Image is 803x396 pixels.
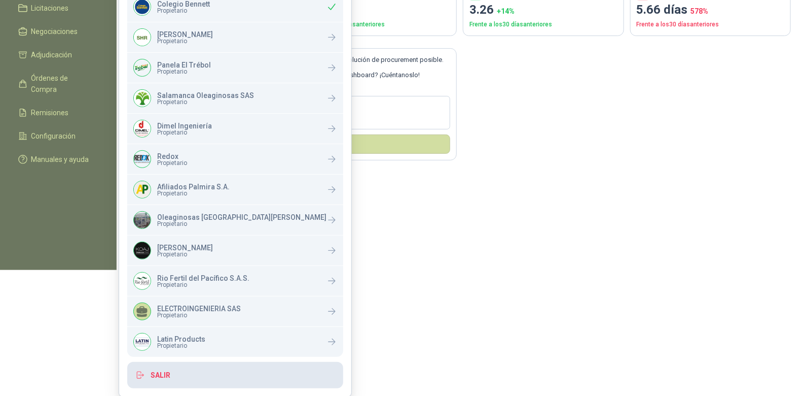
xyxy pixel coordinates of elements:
[127,114,343,144] a: Company LogoDimel IngenieríaPropietario
[31,3,69,14] span: Licitaciones
[134,120,151,137] img: Company Logo
[637,1,785,20] p: 5.66 días
[157,69,211,75] span: Propietario
[127,83,343,113] a: Company LogoSalamanca Oleaginosas SASPropietario
[31,130,76,142] span: Configuración
[127,327,343,357] a: Company LogoLatin ProductsPropietario
[157,343,205,349] span: Propietario
[157,153,187,160] p: Redox
[12,69,104,99] a: Órdenes de Compra
[469,1,617,20] p: 3.26
[691,7,709,15] span: 578 %
[157,305,241,312] p: ELECTROINGENIERIA SAS
[12,45,104,64] a: Adjudicación
[497,7,515,15] span: + 14 %
[127,144,343,174] a: Company LogoRedoxPropietario
[157,221,326,227] span: Propietario
[31,49,72,60] span: Adjudicación
[157,99,254,105] span: Propietario
[31,26,78,37] span: Negociaciones
[157,183,230,190] p: Afiliados Palmira S.A.
[31,73,95,95] span: Órdenes de Compra
[157,244,213,251] p: [PERSON_NAME]
[157,282,249,288] span: Propietario
[134,242,151,259] img: Company Logo
[134,273,151,289] img: Company Logo
[127,175,343,205] a: Company LogoAfiliados Palmira S.A.Propietario
[31,107,69,118] span: Remisiones
[134,151,151,168] img: Company Logo
[157,31,213,38] p: [PERSON_NAME]
[157,92,254,99] p: Salamanca Oleaginosas SAS
[157,214,326,221] p: Oleaginosas [GEOGRAPHIC_DATA][PERSON_NAME]
[12,103,104,122] a: Remisiones
[157,160,187,166] span: Propietario
[12,22,104,41] a: Negociaciones
[157,122,212,129] p: Dimel Ingeniería
[12,150,104,169] a: Manuales y ayuda
[637,20,785,29] p: Frente a los 30 días anteriores
[157,61,211,69] p: Panela El Trébol
[127,236,343,266] a: Company Logo[PERSON_NAME]Propietario
[134,181,151,198] img: Company Logo
[157,275,249,282] p: Rio Fertil del Pacífico S.A.S.
[157,8,210,14] span: Propietario
[127,205,343,235] a: Company LogoOleaginosas [GEOGRAPHIC_DATA][PERSON_NAME]Propietario
[134,29,151,46] img: Company Logo
[134,59,151,76] img: Company Logo
[303,1,451,20] p: 276
[127,266,343,296] a: Company LogoRio Fertil del Pacífico S.A.S.Propietario
[157,190,230,196] span: Propietario
[134,334,151,350] img: Company Logo
[127,22,343,52] a: Company Logo[PERSON_NAME]Propietario
[127,53,343,83] a: Company LogoPanela El TrébolPropietario
[134,212,151,228] img: Company Logo
[31,154,89,165] span: Manuales y ayuda
[157,1,210,8] p: Colegio Bennett
[12,126,104,146] a: Configuración
[157,312,241,318] span: Propietario
[303,20,451,29] p: Frente a los 30 días anteriores
[157,129,212,136] span: Propietario
[157,251,213,257] span: Propietario
[157,38,213,44] span: Propietario
[134,90,151,107] img: Company Logo
[127,362,343,388] button: Salir
[469,20,617,29] p: Frente a los 30 días anteriores
[157,336,205,343] p: Latin Products
[127,296,343,326] a: ELECTROINGENIERIA SASPropietario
